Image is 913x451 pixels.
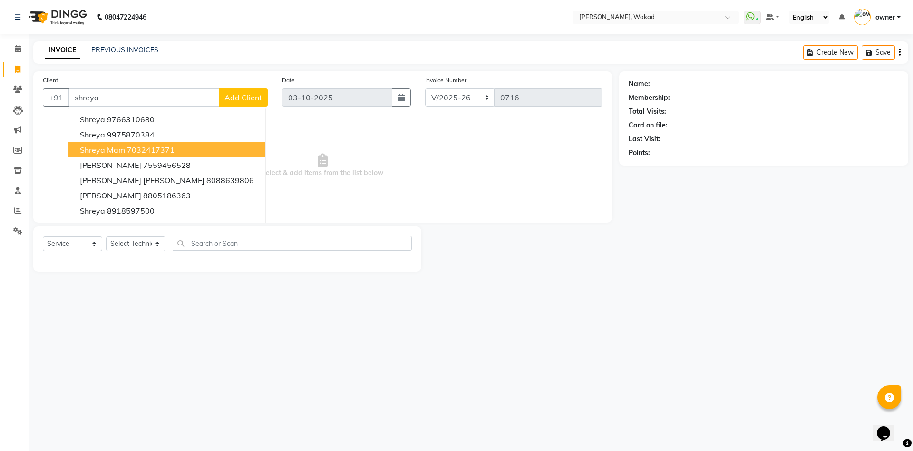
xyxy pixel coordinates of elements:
span: Select & add items from the list below [43,118,602,213]
a: PREVIOUS INVOICES [91,46,158,54]
span: [PERSON_NAME] [80,160,141,170]
button: Create New [803,45,858,60]
span: Shreya [80,130,105,139]
ngb-highlight: 9766310680 [107,115,155,124]
div: Points: [629,148,650,158]
input: Search by Name/Mobile/Email/Code [68,88,219,107]
span: [PERSON_NAME] [80,191,141,200]
button: Add Client [219,88,268,107]
ngb-highlight: 7032417371 [127,145,175,155]
img: owner [854,9,871,25]
ngb-highlight: 9975870384 [107,130,155,139]
a: INVOICE [45,42,80,59]
span: Add Client [224,93,262,102]
span: shreya mam [80,145,125,155]
span: [PERSON_NAME] [80,221,141,231]
button: +91 [43,88,69,107]
input: Search or Scan [173,236,412,251]
b: 08047224946 [105,4,146,30]
button: Save [862,45,895,60]
ngb-highlight: 8805186363 [143,191,191,200]
ngb-highlight: 8918597500 [107,206,155,216]
span: owner [875,12,895,22]
div: Name: [629,79,650,89]
label: Client [43,76,58,85]
div: Last Visit: [629,134,660,144]
span: shreya [80,115,105,124]
label: Date [282,76,295,85]
div: Total Visits: [629,107,666,117]
ngb-highlight: 8088639806 [206,176,254,185]
span: shreya [80,206,105,216]
ngb-highlight: 8483849800 [143,221,191,231]
span: [PERSON_NAME] [PERSON_NAME] [80,176,204,185]
div: Membership: [629,93,670,103]
iframe: chat widget [873,413,903,441]
div: Card on file: [629,120,668,130]
img: logo [24,4,89,30]
label: Invoice Number [425,76,466,85]
ngb-highlight: 7559456528 [143,160,191,170]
